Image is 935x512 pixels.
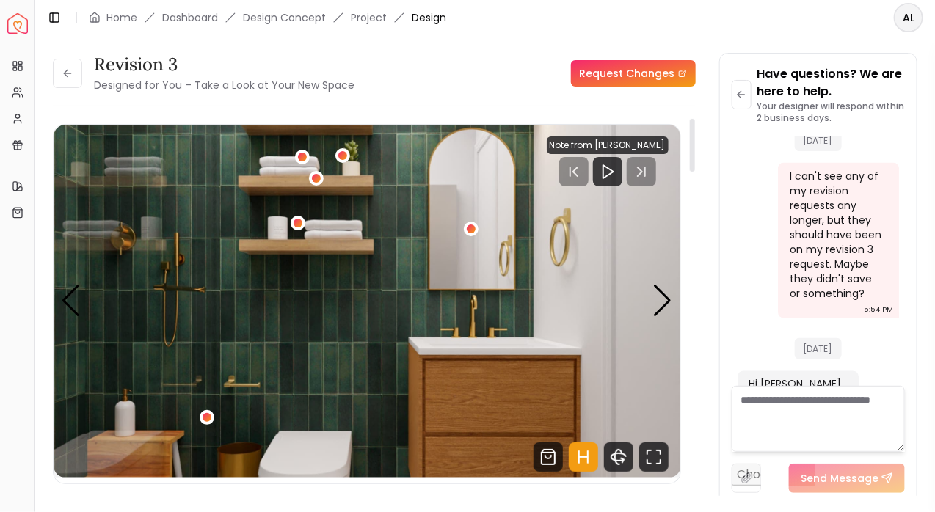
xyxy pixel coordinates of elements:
[894,3,923,32] button: AL
[54,125,680,478] div: Carousel
[653,285,673,317] div: Next slide
[569,442,598,472] svg: Hotspots Toggle
[571,60,696,87] a: Request Changes
[895,4,922,31] span: AL
[7,13,28,34] img: Spacejoy Logo
[94,78,354,92] small: Designed for You – Take a Look at Your New Space
[106,10,137,25] a: Home
[790,169,884,301] div: I can't see any of my revision requests any longer, but they should have been on my revision 3 re...
[351,10,387,25] a: Project
[757,65,905,100] p: Have questions? We are here to help.
[534,442,563,472] svg: Shop Products from this design
[639,442,669,472] svg: Fullscreen
[61,285,81,317] div: Previous slide
[162,10,218,25] a: Dashboard
[757,100,905,124] p: Your designer will respond within 2 business days.
[795,338,842,359] span: [DATE]
[412,10,446,25] span: Design
[243,10,326,25] li: Design Concept
[864,302,893,317] div: 5:54 PM
[54,125,681,478] img: Design Render 1
[547,136,669,154] div: Note from [PERSON_NAME]
[604,442,633,472] svg: 360 View
[54,125,681,478] div: 1 / 3
[795,130,842,151] span: [DATE]
[89,10,446,25] nav: breadcrumb
[7,13,28,34] a: Spacejoy
[599,163,616,180] svg: Play
[94,53,354,76] h3: Revision 3
[749,377,844,494] div: Hi [PERSON_NAME], I'm [PERSON_NAME] from customer support team, I've emailed you please confirm i...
